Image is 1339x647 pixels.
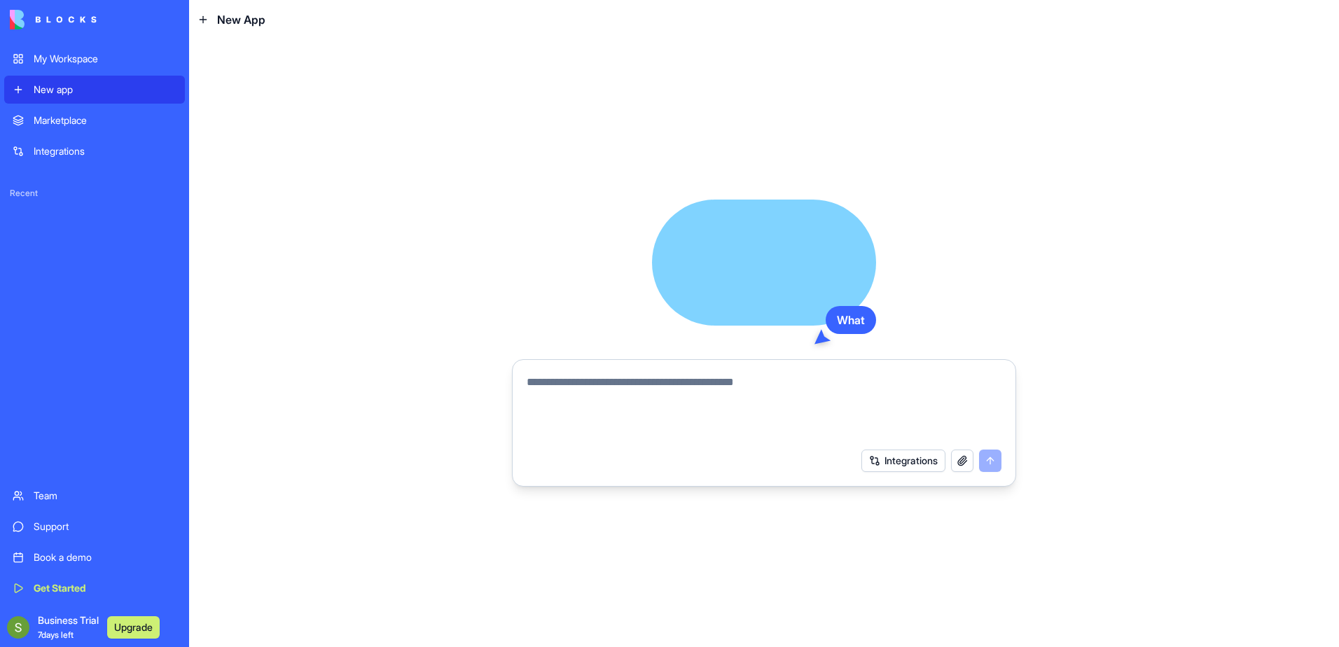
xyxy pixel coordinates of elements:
a: Integrations [4,137,185,165]
div: Support [34,520,176,534]
div: Get Started [34,581,176,595]
div: My Workspace [34,52,176,66]
button: Upgrade [107,616,160,639]
button: Integrations [861,450,945,472]
div: Marketplace [34,113,176,127]
div: Integrations [34,144,176,158]
span: 7 days left [38,629,74,640]
span: Business Trial [38,613,99,641]
a: New app [4,76,185,104]
div: What [826,306,876,334]
a: Support [4,513,185,541]
a: Book a demo [4,543,185,571]
div: Book a demo [34,550,176,564]
div: New app [34,83,176,97]
div: Team [34,489,176,503]
a: My Workspace [4,45,185,73]
img: ACg8ocLVoLGnIGAnZksFvAHCy2l--lJdPkoNK2sJNy31duN82-ls=s96-c [7,616,29,639]
span: New App [217,11,265,28]
img: logo [10,10,97,29]
a: Marketplace [4,106,185,134]
a: Team [4,482,185,510]
a: Get Started [4,574,185,602]
span: Recent [4,188,185,199]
